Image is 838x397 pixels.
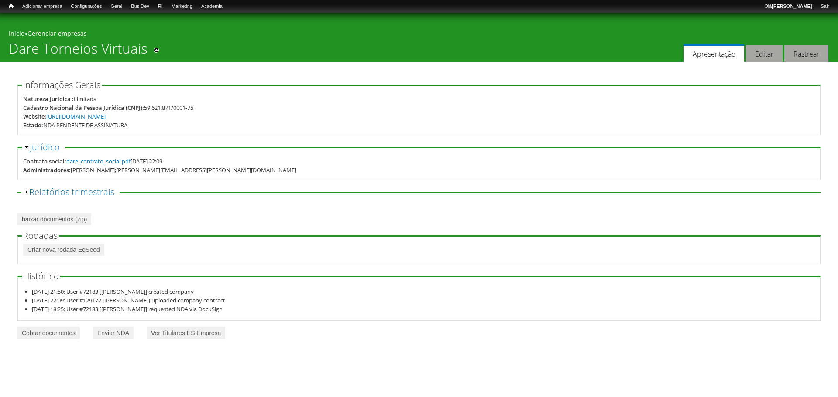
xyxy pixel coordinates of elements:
[23,79,100,91] span: Informações Gerais
[4,2,18,10] a: Início
[23,244,104,256] a: Criar nova rodada EqSeed
[9,29,829,40] div: »
[197,2,227,11] a: Academia
[23,95,74,103] div: Natureza Jurídica :
[46,112,106,120] a: [URL][DOMAIN_NAME]
[23,157,66,166] div: Contrato social:
[43,121,127,129] div: NDA PENDENTE DE ASSINATURA
[9,40,148,62] h1: Dare Torneios Virtuais
[23,166,71,174] div: Administradores:
[18,2,67,11] a: Adicionar empresa
[17,327,80,339] a: Cobrar documentos
[144,103,193,112] div: 59.621.871/0001-75
[746,45,783,62] a: Editar
[32,305,815,313] li: [DATE] 18:25: User #72183 [[PERSON_NAME]] requested NDA via DocuSign
[23,112,46,121] div: Website:
[17,213,91,225] a: baixar documentos (zip)
[167,2,197,11] a: Marketing
[32,296,815,305] li: [DATE] 22:09: User #129172 [[PERSON_NAME]] uploaded company contract
[66,157,162,165] span: [DATE] 22:09
[684,44,744,62] a: Apresentação
[147,327,225,339] a: Ver Titulares ES Empresa
[23,230,58,241] span: Rodadas
[784,45,828,62] a: Rastrear
[127,2,154,11] a: Bus Dev
[29,186,114,198] a: Relatórios trimestrais
[67,2,106,11] a: Configurações
[154,2,167,11] a: RI
[23,270,59,282] span: Histórico
[30,141,60,153] a: Jurídico
[9,29,24,37] a: Início
[32,287,815,296] li: [DATE] 21:50: User #72183 [[PERSON_NAME]] created company
[93,327,134,339] a: Enviar NDA
[816,2,834,11] a: Sair
[74,95,96,103] div: Limitada
[27,29,87,37] a: Gerenciar empresas
[106,2,127,11] a: Geral
[66,157,131,165] a: dare_contrato_social.pdf
[772,3,812,9] strong: [PERSON_NAME]
[23,121,43,129] div: Estado:
[71,166,296,174] div: [PERSON_NAME];[PERSON_NAME][EMAIL_ADDRESS][PERSON_NAME][DOMAIN_NAME]
[23,103,144,112] div: Cadastro Nacional da Pessoa Jurídica (CNPJ):
[760,2,816,11] a: Olá[PERSON_NAME]
[9,3,14,9] span: Início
